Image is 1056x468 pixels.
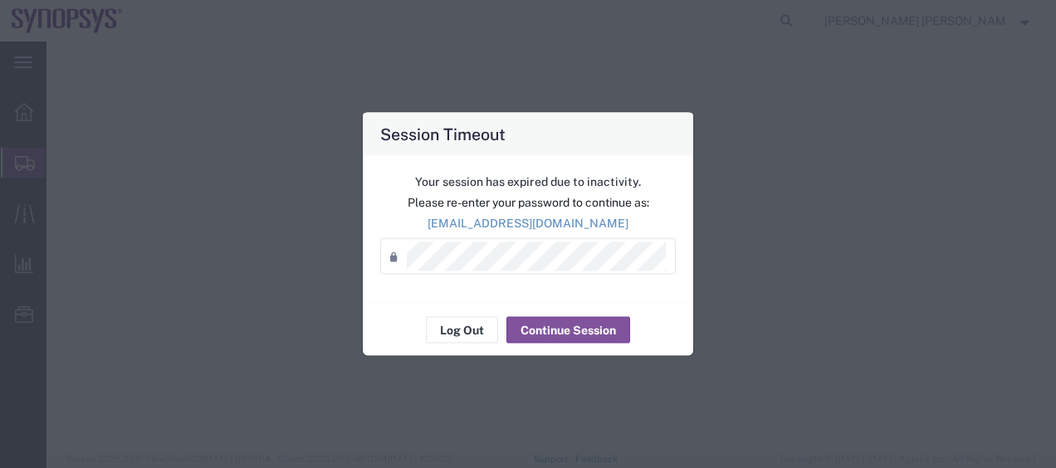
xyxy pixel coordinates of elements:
button: Log Out [426,317,498,344]
p: [EMAIL_ADDRESS][DOMAIN_NAME] [380,215,676,232]
p: Your session has expired due to inactivity. [380,173,676,191]
p: Please re-enter your password to continue as: [380,194,676,212]
button: Continue Session [506,317,630,344]
h4: Session Timeout [380,122,506,146]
